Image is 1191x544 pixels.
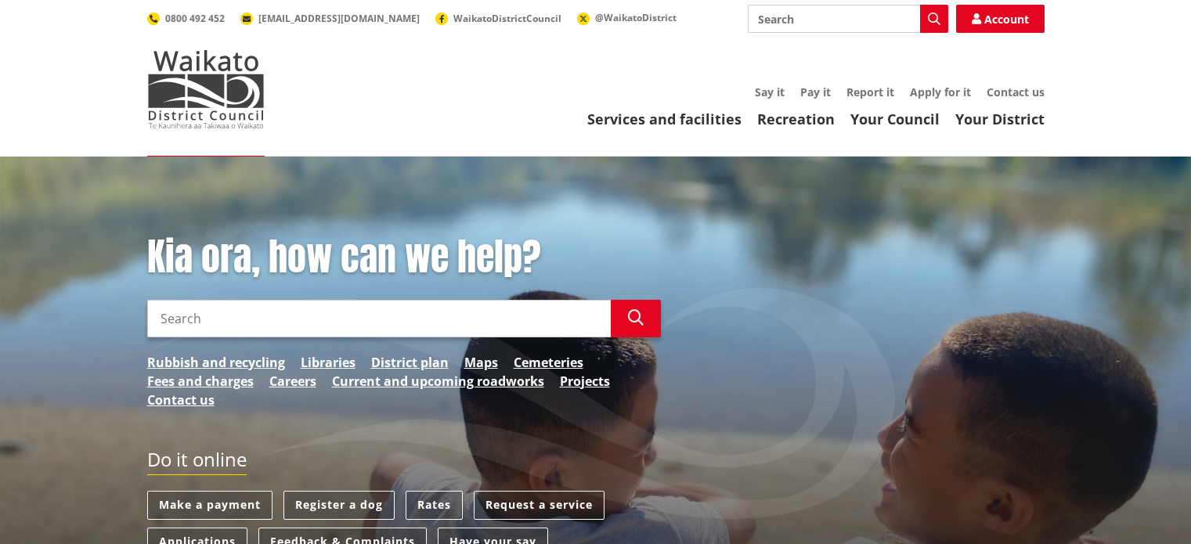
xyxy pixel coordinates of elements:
a: Your District [955,110,1045,128]
input: Search input [147,300,611,337]
img: Waikato District Council - Te Kaunihera aa Takiwaa o Waikato [147,50,265,128]
a: Rubbish and recycling [147,353,285,372]
a: WaikatoDistrictCouncil [435,12,561,25]
a: Services and facilities [587,110,742,128]
a: Maps [464,353,498,372]
a: Report it [846,85,894,99]
a: Make a payment [147,491,272,520]
a: Libraries [301,353,355,372]
a: 0800 492 452 [147,12,225,25]
a: Account [956,5,1045,33]
a: Contact us [987,85,1045,99]
h1: Kia ora, how can we help? [147,235,661,280]
a: Projects [560,372,610,391]
a: Contact us [147,391,215,409]
a: District plan [371,353,449,372]
input: Search input [748,5,948,33]
span: WaikatoDistrictCouncil [453,12,561,25]
span: [EMAIL_ADDRESS][DOMAIN_NAME] [258,12,420,25]
a: Say it [755,85,785,99]
a: Cemeteries [514,353,583,372]
a: Careers [269,372,316,391]
a: Request a service [474,491,605,520]
a: [EMAIL_ADDRESS][DOMAIN_NAME] [240,12,420,25]
h2: Do it online [147,449,247,476]
a: @WaikatoDistrict [577,11,677,24]
a: Current and upcoming roadworks [332,372,544,391]
span: 0800 492 452 [165,12,225,25]
span: @WaikatoDistrict [595,11,677,24]
a: Pay it [800,85,831,99]
a: Fees and charges [147,372,254,391]
a: Rates [406,491,463,520]
a: Recreation [757,110,835,128]
a: Your Council [850,110,940,128]
a: Register a dog [283,491,395,520]
a: Apply for it [910,85,971,99]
